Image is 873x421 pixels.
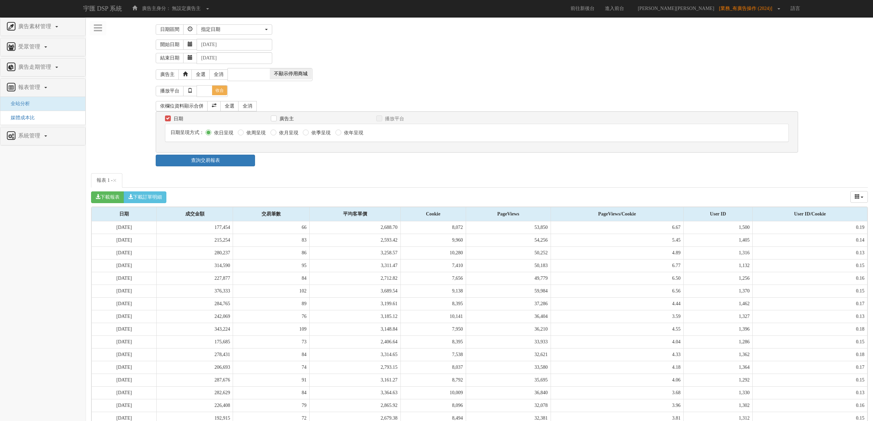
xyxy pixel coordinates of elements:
td: 33,580 [466,361,551,374]
td: [DATE] [92,285,157,297]
span: 不顯示停用商城 [270,68,312,79]
td: 215,254 [157,234,233,246]
td: 32,078 [466,399,551,412]
div: Columns [850,191,868,203]
td: 4.18 [551,361,683,374]
td: 2,406.64 [309,335,400,348]
td: 0.16 [752,399,867,412]
td: 3,689.54 [309,285,400,297]
td: 76 [233,310,309,323]
td: 0.19 [752,221,867,234]
td: 4.06 [551,374,683,386]
td: 0.15 [752,285,867,297]
td: 109 [233,323,309,335]
span: × [113,176,117,185]
td: 3,314.65 [309,348,400,361]
td: 0.14 [752,234,867,246]
td: [DATE] [92,310,157,323]
td: 226,408 [157,399,233,412]
span: 報表管理 [16,84,44,90]
td: 8,037 [400,361,466,374]
a: 全選 [220,101,239,111]
td: 287,676 [157,374,233,386]
td: 4.55 [551,323,683,335]
a: 受眾管理 [5,42,80,53]
td: 1,286 [684,335,753,348]
td: 3,185.12 [309,310,400,323]
td: 3.59 [551,310,683,323]
td: 1,396 [684,323,753,335]
td: 8,395 [400,335,466,348]
td: 177,454 [157,221,233,234]
td: 32,621 [466,348,551,361]
td: 0.13 [752,246,867,259]
div: 日期 [92,207,156,221]
td: 3.96 [551,399,683,412]
button: 下載報表 [91,191,124,203]
td: 0.17 [752,361,867,374]
td: 7,950 [400,323,466,335]
a: 廣告素材管理 [5,21,80,32]
td: 1,370 [684,285,753,297]
span: 廣告素材管理 [16,23,55,29]
td: [DATE] [92,221,157,234]
span: 系統管理 [16,133,44,139]
td: 50,183 [466,259,551,272]
td: 6.56 [551,285,683,297]
div: Cookie [401,207,466,221]
span: 日期呈現方式： [170,130,204,135]
button: Close [113,177,117,184]
td: [DATE] [92,246,157,259]
td: 0.13 [752,386,867,399]
td: 1,132 [684,259,753,272]
td: 175,685 [157,335,233,348]
td: 227,877 [157,272,233,285]
td: [DATE] [92,272,157,285]
td: 376,333 [157,285,233,297]
td: 33,933 [466,335,551,348]
td: 8,096 [400,399,466,412]
td: 2,865.92 [309,399,400,412]
label: 依日呈現 [212,130,233,136]
td: 343,224 [157,323,233,335]
td: 1,302 [684,399,753,412]
td: 84 [233,348,309,361]
td: 0.16 [752,272,867,285]
a: 全站分析 [5,101,30,106]
td: 3,311.47 [309,259,400,272]
a: 廣告走期管理 [5,62,80,73]
td: [DATE] [92,234,157,246]
td: 7,538 [400,348,466,361]
td: 1,292 [684,374,753,386]
div: User ID/Cookie [753,207,867,221]
td: 89 [233,297,309,310]
td: 6.67 [551,221,683,234]
td: 1,256 [684,272,753,285]
td: 102 [233,285,309,297]
td: 8,792 [400,374,466,386]
td: 1,327 [684,310,753,323]
td: 5.45 [551,234,683,246]
td: 0.15 [752,259,867,272]
td: 2,593.42 [309,234,400,246]
td: 8,072 [400,221,466,234]
td: 0.18 [752,323,867,335]
td: 73 [233,335,309,348]
td: 3,148.84 [309,323,400,335]
td: [DATE] [92,259,157,272]
button: 指定日期 [197,24,272,35]
td: 10,009 [400,386,466,399]
td: [DATE] [92,348,157,361]
div: 成交金額 [157,207,233,221]
button: columns [850,191,868,203]
a: 報表管理 [5,82,80,93]
td: 59,984 [466,285,551,297]
td: 91 [233,374,309,386]
td: 50,252 [466,246,551,259]
td: 7,656 [400,272,466,285]
td: 278,431 [157,348,233,361]
label: 播放平台 [383,115,404,122]
td: 1,364 [684,361,753,374]
span: [業務_有廣告操作 (2024)] [719,6,776,11]
td: 3,161.27 [309,374,400,386]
